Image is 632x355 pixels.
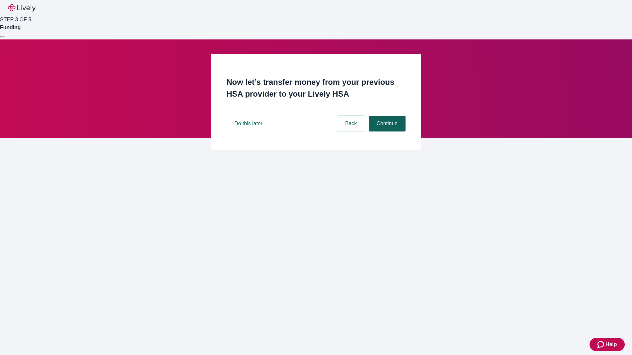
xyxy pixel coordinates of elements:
[226,116,270,131] button: Do this later
[605,341,617,348] span: Help
[369,116,406,131] button: Continue
[597,341,605,348] svg: Zendesk support icon
[337,116,365,131] button: Back
[226,76,406,100] h2: Now let’s transfer money from your previous HSA provider to your Lively HSA
[8,4,36,12] img: Lively
[590,338,625,351] button: Zendesk support iconHelp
